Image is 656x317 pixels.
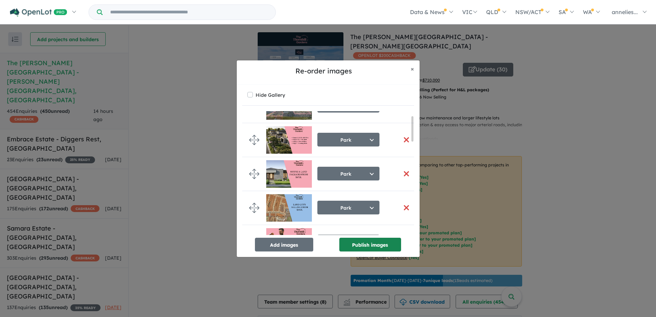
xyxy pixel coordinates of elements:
span: × [411,65,414,73]
button: Park [317,235,379,248]
button: Publish images [339,238,401,251]
label: Hide Gallery [256,90,285,100]
button: Park [317,133,379,146]
img: The%20Thornhill%20Gardens%20Estate%20-%20Thornhill%20Park___1755230196.jpg [266,160,312,188]
input: Try estate name, suburb, builder or developer [104,5,274,20]
button: Park [317,167,379,180]
button: Add images [255,238,313,251]
img: The%20Thornhill%20Gardens%20Estate%20-%20Thornhill%20Park___1752551555.jpg [266,228,312,256]
img: drag.svg [249,203,259,213]
span: annelies... [612,9,638,15]
img: drag.svg [249,169,259,179]
img: Openlot PRO Logo White [10,8,67,17]
button: Park [317,201,379,214]
h5: Re-order images [242,66,405,76]
img: The%20Thornhill%20Gardens%20Estate%20-%20Thornhill%20Park___1752551556.jpg [266,126,312,154]
img: The%20Thornhill%20Gardens%20Estate%20-%20Thornhill%20Park___1748905752.jpg [266,194,312,222]
img: drag.svg [249,135,259,145]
